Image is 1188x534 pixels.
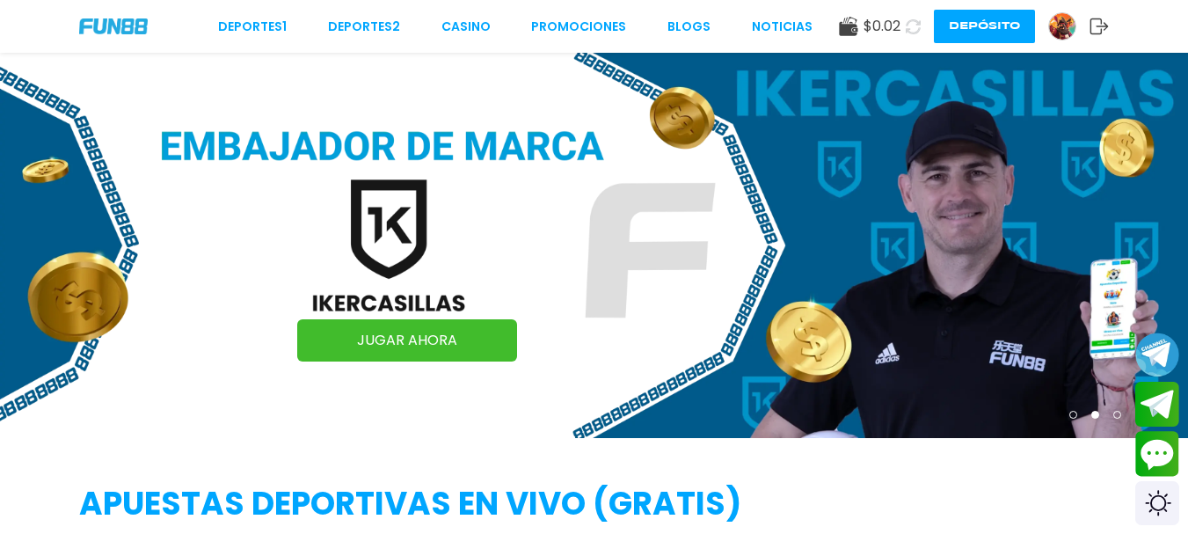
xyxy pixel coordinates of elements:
a: JUGAR AHORA [297,319,517,362]
a: NOTICIAS [752,18,813,36]
div: Switch theme [1135,481,1179,525]
a: Promociones [531,18,626,36]
a: Deportes1 [218,18,287,36]
button: Contact customer service [1135,431,1179,477]
span: $ 0.02 [864,16,900,37]
a: Deportes2 [328,18,400,36]
button: Depósito [934,10,1035,43]
img: Company Logo [79,18,148,33]
button: Join telegram [1135,382,1179,428]
h2: APUESTAS DEPORTIVAS EN VIVO (gratis) [79,480,1109,528]
button: Join telegram channel [1135,332,1179,377]
img: Avatar [1049,13,1075,40]
a: Avatar [1048,12,1090,40]
a: CASINO [441,18,491,36]
a: BLOGS [667,18,711,36]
